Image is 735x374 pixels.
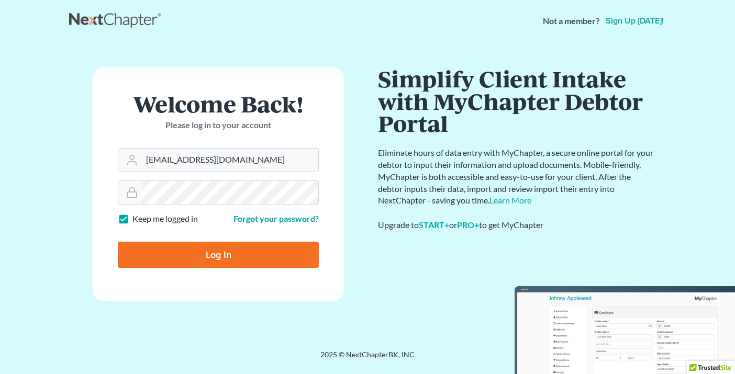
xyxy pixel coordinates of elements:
[233,213,319,223] a: Forgot your password?
[118,119,319,131] p: Please log in to your account
[457,220,479,230] a: PRO+
[378,219,655,231] div: Upgrade to or to get MyChapter
[118,242,319,268] input: Log In
[419,220,449,230] a: START+
[132,213,198,225] label: Keep me logged in
[118,93,319,115] h1: Welcome Back!
[489,195,531,205] a: Learn More
[543,15,599,27] strong: Not a member?
[378,147,655,207] p: Eliminate hours of data entry with MyChapter, a secure online portal for your debtor to input the...
[378,67,655,134] h1: Simplify Client Intake with MyChapter Debtor Portal
[604,17,666,25] a: Sign up [DATE]!
[142,149,318,172] input: Email Address
[69,349,666,368] div: 2025 © NextChapterBK, INC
